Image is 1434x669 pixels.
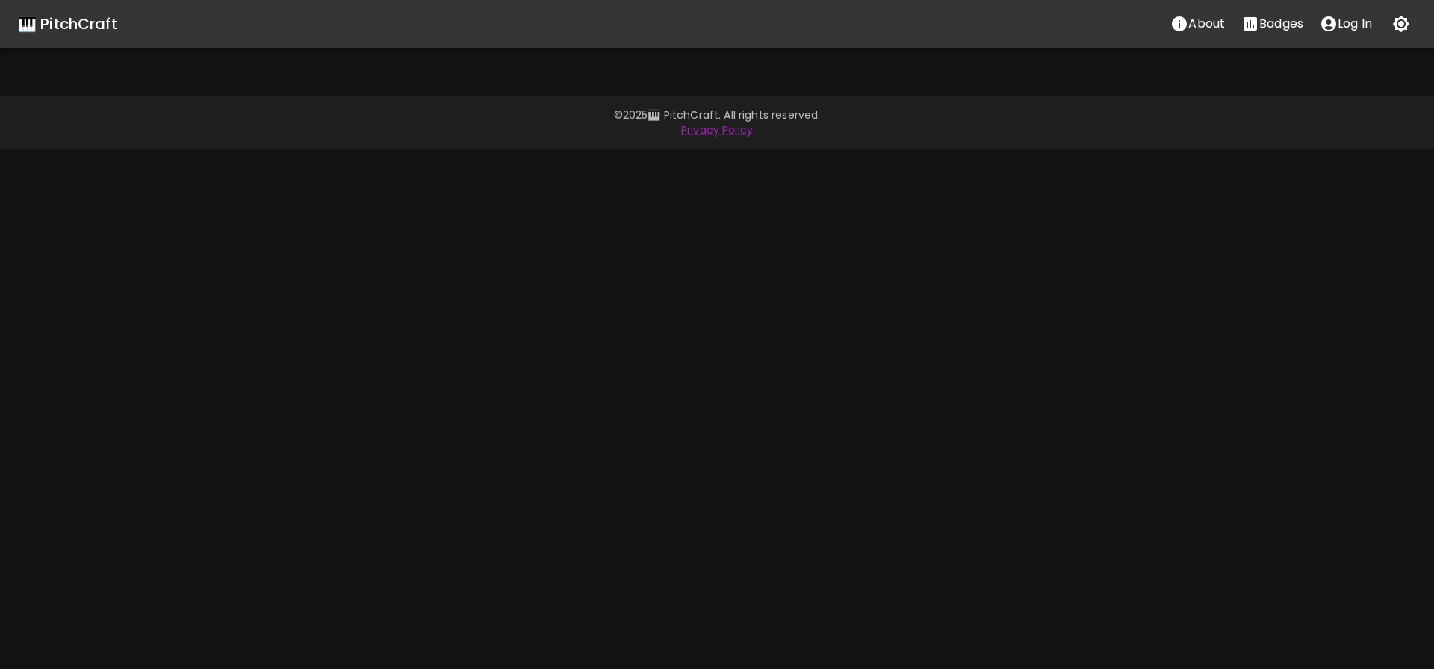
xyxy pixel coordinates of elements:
[681,122,753,137] a: Privacy Policy
[1259,15,1303,33] p: Badges
[1338,15,1372,33] p: Log In
[287,108,1147,122] p: © 2025 🎹 PitchCraft. All rights reserved.
[18,12,117,36] a: 🎹 PitchCraft
[1188,15,1225,33] p: About
[1162,9,1233,39] button: About
[1233,9,1312,39] button: Stats
[1312,9,1380,39] button: account of current user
